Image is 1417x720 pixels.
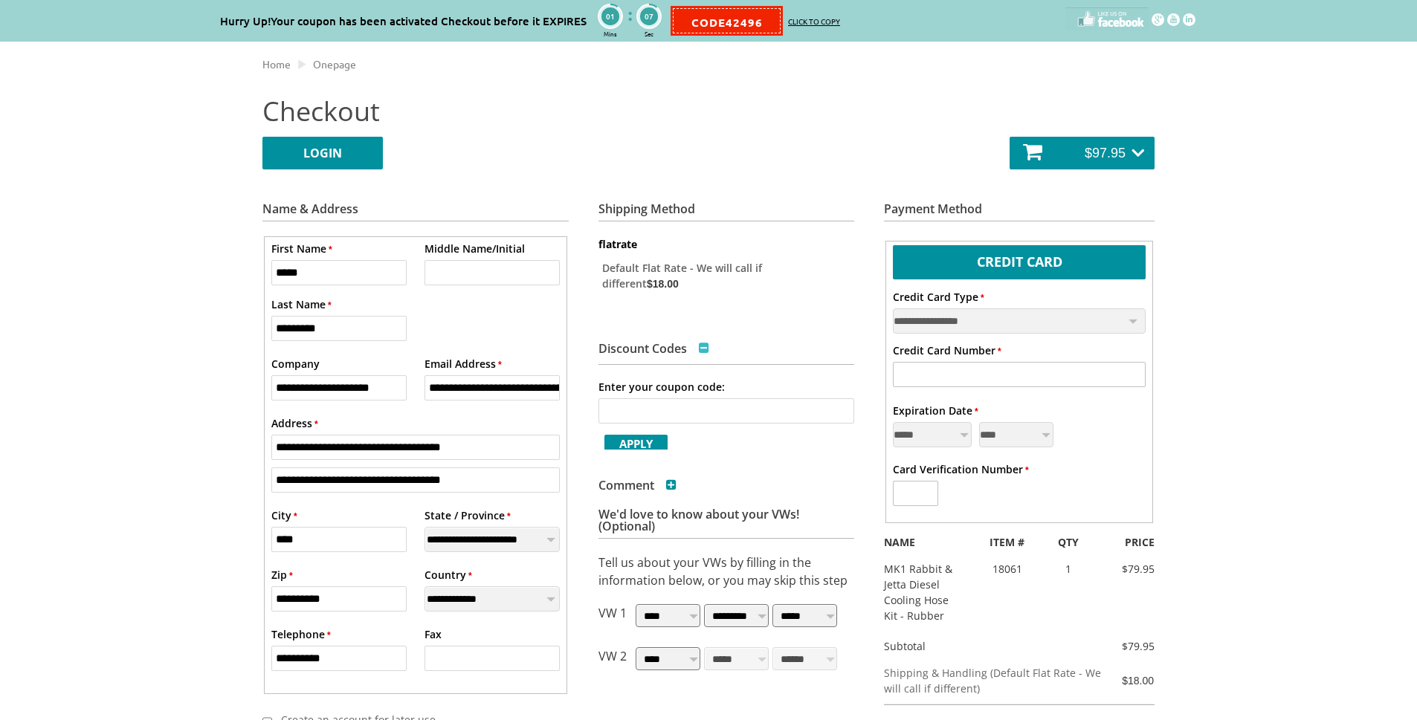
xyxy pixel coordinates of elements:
p: VW 1 [598,604,627,632]
div: 18061 [970,561,1044,577]
p: Tell us about your VWs by filling in the information below, or you may skip this step [598,554,854,589]
label: Card Verification Number [893,461,1029,477]
label: Address [271,415,318,431]
div: $79.95 [1108,638,1155,654]
div: 1 [1044,561,1093,577]
span: $97.95 [1085,146,1126,160]
label: Enter your coupon code: [598,379,725,395]
span: $18.00 [1122,675,1154,687]
h3: Name & Address [262,203,569,221]
label: Zip [271,567,293,583]
a: Home [262,57,291,71]
label: Credit Card Number [893,343,1001,358]
div: Mins [598,29,623,38]
img: facebook-custom.png [1065,7,1149,30]
label: City [271,507,297,523]
div: NAME [873,534,970,550]
a: Onepage [313,57,356,71]
div: 01 [599,5,622,27]
h3: Discount Codes [598,343,709,354]
label: Default Flat Rate - We will call if different [598,256,824,294]
label: Country [425,567,472,583]
div: $79.95 [1092,561,1166,577]
h3: Shipping Method [598,203,854,221]
h2: Checkout [262,93,1155,129]
div: ITEM # [970,534,1044,550]
span: Apply [604,435,668,453]
td: Shipping & Handling (Default Flat Rate - We will call if different) [884,658,1114,704]
div: Sec [636,29,662,38]
div: PRICE [1092,534,1166,550]
h3: Payment Method [884,203,1155,221]
label: Expiration Date [893,403,978,418]
dt: flatrate [598,237,854,252]
span: $18.00 [647,278,679,290]
label: Credit Card [893,245,1146,276]
h3: Comment [598,479,677,491]
label: First Name [271,241,332,256]
p: VW 2 [598,647,627,675]
div: Subtotal [873,638,1108,654]
div: MK1 Rabbit & Jetta Diesel Cooling Hose Kit - Rubber [873,561,970,623]
label: Fax [425,626,442,642]
div: 07 [638,5,660,27]
p: Click to copy [781,16,840,27]
label: Company [271,356,320,372]
label: Email Address [425,356,502,372]
label: State / Province [425,507,511,523]
label: Telephone [271,626,331,642]
h3: We'd love to know about your VWs! (Optional) [598,508,854,539]
a: LOGIN [262,137,383,169]
div: CODE42496 [673,8,781,33]
label: Last Name [271,296,332,312]
button: Apply [598,431,674,450]
div: QTY [1044,534,1093,550]
div: Hurry Up!Your coupon has been activated Checkout before it EXPIRES [220,13,587,30]
label: Credit Card Type [893,289,984,305]
label: Middle Name/Initial [425,241,525,256]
